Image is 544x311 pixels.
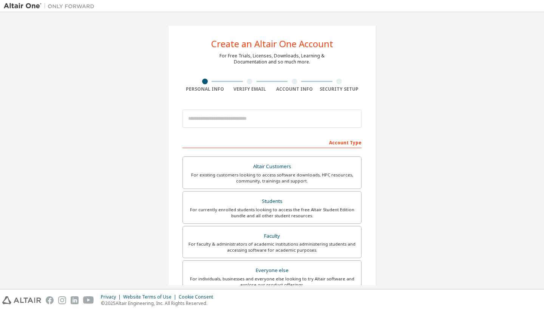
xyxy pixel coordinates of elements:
[2,296,41,304] img: altair_logo.svg
[4,2,98,10] img: Altair One
[101,300,218,306] p: © 2025 Altair Engineering, Inc. All Rights Reserved.
[187,161,357,172] div: Altair Customers
[187,172,357,184] div: For existing customers looking to access software downloads, HPC resources, community, trainings ...
[211,39,333,48] div: Create an Altair One Account
[46,296,54,304] img: facebook.svg
[317,86,362,92] div: Security Setup
[187,231,357,241] div: Faculty
[187,265,357,276] div: Everyone else
[219,53,325,65] div: For Free Trials, Licenses, Downloads, Learning & Documentation and so much more.
[83,296,94,304] img: youtube.svg
[187,207,357,219] div: For currently enrolled students looking to access the free Altair Student Edition bundle and all ...
[182,136,362,148] div: Account Type
[71,296,79,304] img: linkedin.svg
[187,241,357,253] div: For faculty & administrators of academic institutions administering students and accessing softwa...
[187,276,357,288] div: For individuals, businesses and everyone else looking to try Altair software and explore our prod...
[58,296,66,304] img: instagram.svg
[272,86,317,92] div: Account Info
[187,196,357,207] div: Students
[227,86,272,92] div: Verify Email
[179,294,218,300] div: Cookie Consent
[182,86,227,92] div: Personal Info
[101,294,123,300] div: Privacy
[123,294,179,300] div: Website Terms of Use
